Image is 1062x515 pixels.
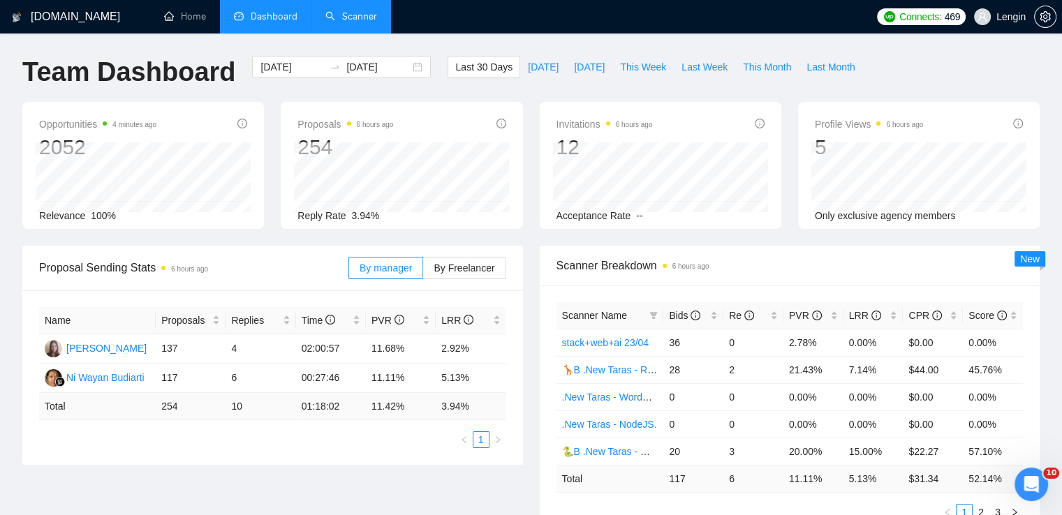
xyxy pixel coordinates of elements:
[66,370,145,385] div: Ni Wayan Budiarti
[45,369,62,387] img: NW
[55,377,65,387] img: gigradar-bm.png
[455,59,512,75] span: Last 30 Days
[456,431,473,448] button: left
[156,364,226,393] td: 117
[743,59,791,75] span: This Month
[843,410,904,438] td: 0.00%
[164,10,206,22] a: homeHome
[815,134,924,161] div: 5
[903,356,963,383] td: $44.00
[156,307,226,334] th: Proposals
[723,383,783,410] td: 0
[723,465,783,492] td: 6
[39,307,156,334] th: Name
[815,210,956,221] span: Only exclusive agency members
[297,116,393,133] span: Proposals
[297,134,393,161] div: 254
[357,121,394,128] time: 6 hours ago
[812,311,822,320] span: info-circle
[681,59,728,75] span: Last Week
[39,134,156,161] div: 2052
[562,337,649,348] a: stack+web+ai 23/04
[448,56,520,78] button: Last 30 Days
[562,419,657,430] a: .New Taras - NodeJS.
[434,262,494,274] span: By Freelancer
[489,431,506,448] li: Next Page
[963,383,1023,410] td: 0.00%
[663,438,723,465] td: 20
[1034,11,1056,22] a: setting
[783,329,843,356] td: 2.78%
[91,210,116,221] span: 100%
[226,364,295,393] td: 6
[744,311,754,320] span: info-circle
[789,310,822,321] span: PVR
[39,393,156,420] td: Total
[520,56,566,78] button: [DATE]
[460,435,469,444] span: left
[436,393,506,420] td: 3.94 %
[556,134,653,161] div: 12
[735,56,799,78] button: This Month
[1035,11,1056,22] span: setting
[672,262,709,270] time: 6 hours ago
[663,356,723,383] td: 28
[436,364,506,393] td: 5.13%
[496,119,506,128] span: info-circle
[884,11,895,22] img: upwork-logo.png
[783,438,843,465] td: 20.00%
[783,356,843,383] td: 21.43%
[691,311,700,320] span: info-circle
[963,438,1023,465] td: 57.10%
[806,59,855,75] span: Last Month
[723,410,783,438] td: 0
[871,311,881,320] span: info-circle
[636,210,642,221] span: --
[226,393,295,420] td: 10
[843,438,904,465] td: 15.00%
[494,435,502,444] span: right
[556,116,653,133] span: Invitations
[843,356,904,383] td: 7.14%
[723,356,783,383] td: 2
[112,121,156,128] time: 4 minutes ago
[843,465,904,492] td: 5.13 %
[674,56,735,78] button: Last Week
[473,432,489,447] a: 1
[556,210,631,221] span: Acceptance Rate
[22,56,235,89] h1: Team Dashboard
[783,383,843,410] td: 0.00%
[296,364,366,393] td: 00:27:46
[156,334,226,364] td: 137
[783,410,843,438] td: 0.00%
[352,210,380,221] span: 3.94%
[234,11,244,21] span: dashboard
[371,315,404,326] span: PVR
[297,210,346,221] span: Reply Rate
[45,340,62,357] img: NB
[1020,253,1040,264] span: New
[663,465,723,492] td: 117
[302,315,335,326] span: Time
[231,313,279,328] span: Replies
[226,307,295,334] th: Replies
[963,329,1023,356] td: 0.00%
[963,356,1023,383] td: 45.76%
[566,56,612,78] button: [DATE]
[556,257,1024,274] span: Scanner Breakdown
[39,210,85,221] span: Relevance
[783,465,843,492] td: 11.11 %
[886,121,923,128] time: 6 hours ago
[968,310,1006,321] span: Score
[260,59,324,75] input: Start date
[944,9,959,24] span: 469
[394,315,404,324] span: info-circle
[903,410,963,438] td: $0.00
[723,438,783,465] td: 3
[66,341,147,356] div: [PERSON_NAME]
[647,305,661,326] span: filter
[997,311,1007,320] span: info-circle
[237,119,247,128] span: info-circle
[251,10,297,22] span: Dashboard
